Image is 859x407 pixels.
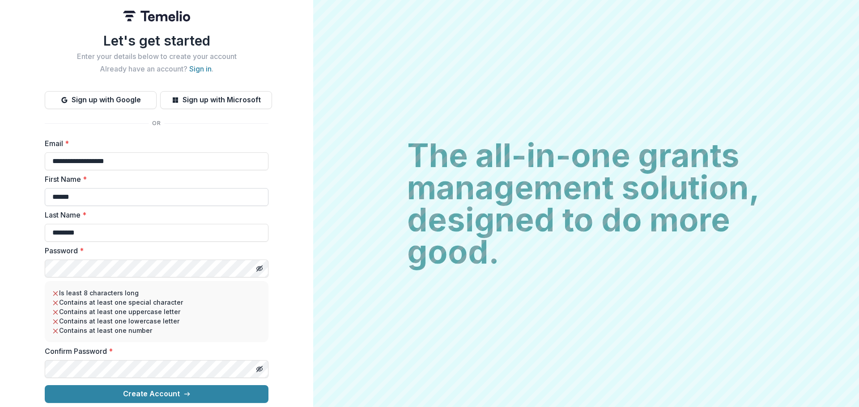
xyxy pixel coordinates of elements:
button: Toggle password visibility [252,261,267,276]
li: Contains at least one number [52,326,261,335]
img: Temelio [123,11,190,21]
h2: Enter your details below to create your account [45,52,268,61]
li: Is least 8 characters long [52,288,261,298]
label: Last Name [45,210,263,220]
button: Sign up with Microsoft [160,91,272,109]
label: Password [45,245,263,256]
button: Sign up with Google [45,91,157,109]
h2: Already have an account? . [45,65,268,73]
button: Toggle password visibility [252,362,267,376]
label: Confirm Password [45,346,263,357]
h1: Let's get started [45,33,268,49]
a: Sign in [189,64,212,73]
button: Create Account [45,385,268,403]
label: First Name [45,174,263,185]
li: Contains at least one uppercase letter [52,307,261,316]
label: Email [45,138,263,149]
li: Contains at least one lowercase letter [52,316,261,326]
li: Contains at least one special character [52,298,261,307]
